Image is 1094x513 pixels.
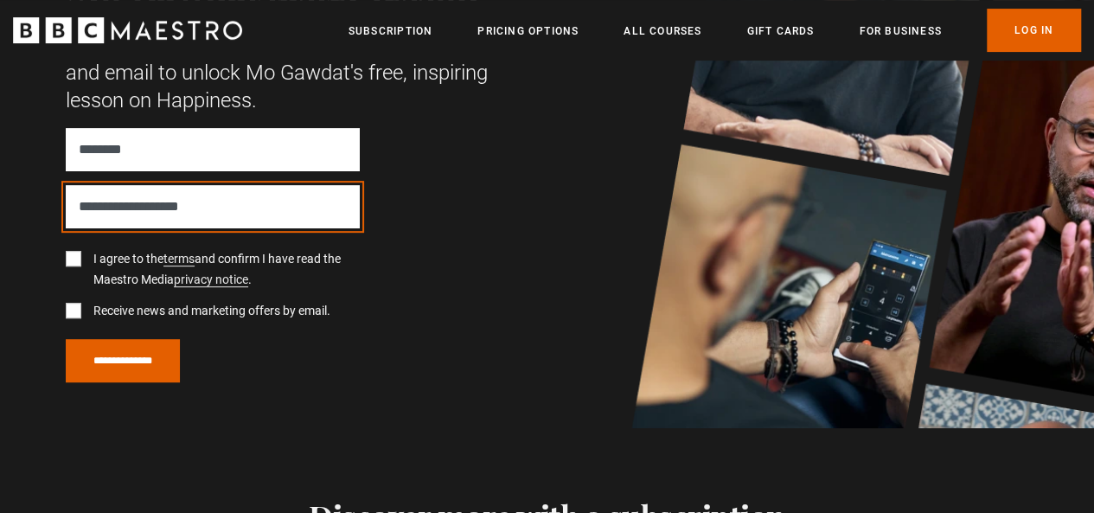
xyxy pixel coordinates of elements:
[859,22,941,40] a: For business
[66,31,507,114] p: Get started [DATE] by entering your unique code and email to unlock Mo Gawdat's free, inspiring l...
[349,22,432,40] a: Subscription
[13,17,242,43] svg: BBC Maestro
[349,9,1081,52] nav: Primary
[477,22,579,40] a: Pricing Options
[174,273,248,287] a: privacy notice
[86,301,330,322] label: Receive news and marketing offers by email.
[163,252,195,266] a: terms
[624,22,701,40] a: All Courses
[86,249,360,291] label: I agree to the and confirm I have read the Maestro Media .
[746,22,814,40] a: Gift Cards
[987,9,1081,52] a: Log In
